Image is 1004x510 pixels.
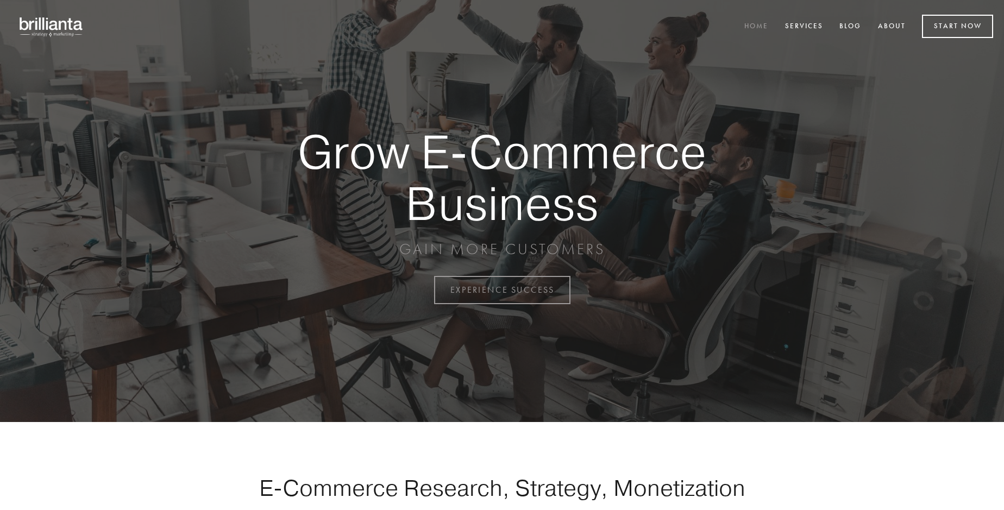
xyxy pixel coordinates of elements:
strong: Grow E-Commerce Business [260,126,744,229]
p: GAIN MORE CUSTOMERS [260,240,744,259]
h1: E-Commerce Research, Strategy, Monetization [225,474,779,501]
a: Blog [832,18,868,36]
a: EXPERIENCE SUCCESS [434,276,570,304]
img: brillianta - research, strategy, marketing [11,11,92,42]
a: Home [737,18,775,36]
a: Services [778,18,830,36]
a: About [871,18,913,36]
a: Start Now [922,15,993,38]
